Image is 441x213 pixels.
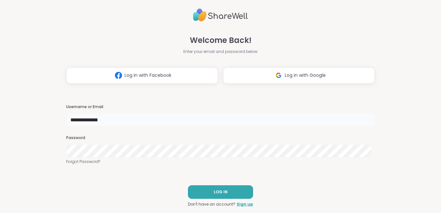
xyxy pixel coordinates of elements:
a: Forgot Password? [66,159,375,165]
button: LOG IN [188,185,253,199]
a: Sign up [237,201,253,207]
span: Log in with Google [285,72,326,79]
span: Log in with Facebook [125,72,171,79]
span: Welcome Back! [190,35,251,46]
img: ShareWell Logomark [112,69,125,81]
button: Log in with Google [223,67,375,84]
h3: Username or Email [66,104,375,110]
span: Don't have an account? [188,201,235,207]
button: Log in with Facebook [66,67,218,84]
img: ShareWell Logo [193,6,248,24]
h3: Password [66,135,375,141]
span: LOG IN [214,189,228,195]
img: ShareWell Logomark [272,69,285,81]
span: Enter your email and password below [183,49,258,55]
